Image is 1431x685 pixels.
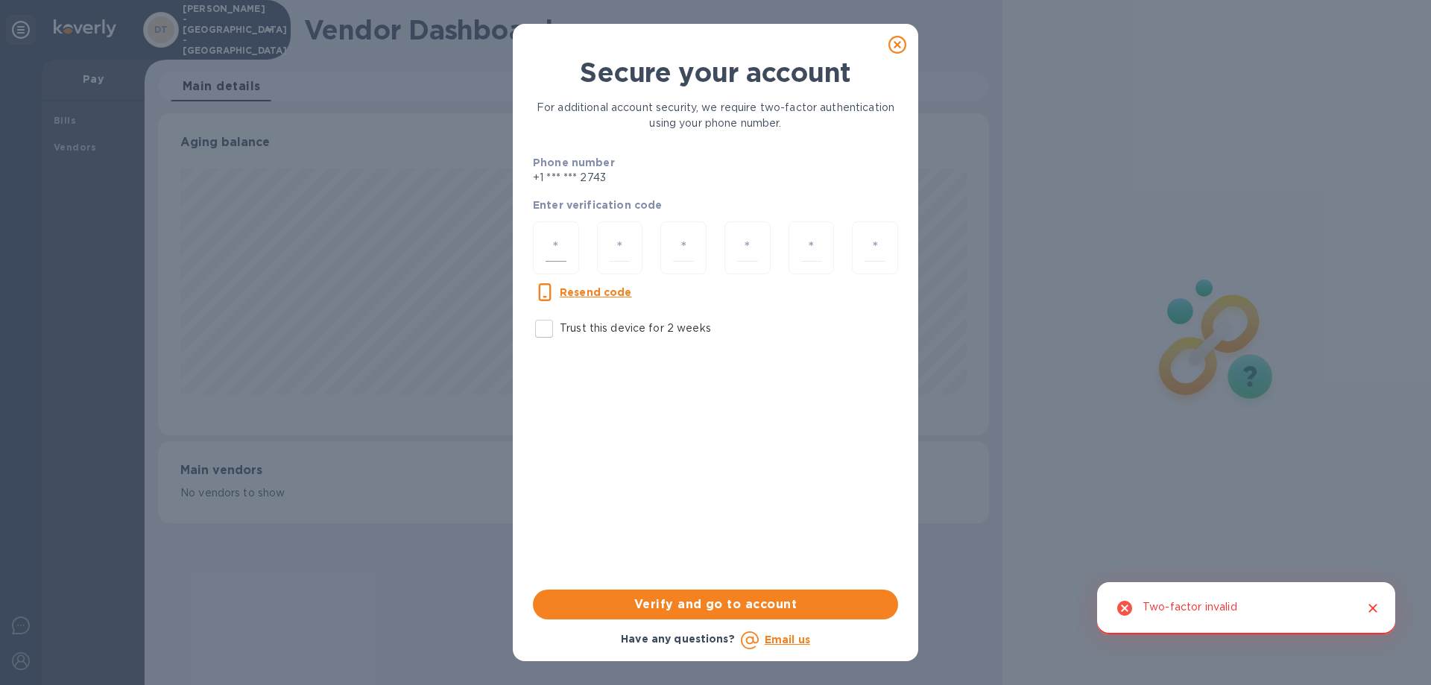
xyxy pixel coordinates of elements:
[621,633,735,645] b: Have any questions?
[545,596,886,613] span: Verify and go to account
[765,634,810,645] a: Email us
[533,57,898,88] h1: Secure your account
[560,286,632,298] u: Resend code
[1143,594,1237,622] div: Two-factor invalid
[560,321,711,336] p: Trust this device for 2 weeks
[533,590,898,619] button: Verify and go to account
[1363,599,1383,618] button: Close
[533,100,898,131] p: For additional account security, we require two-factor authentication using your phone number.
[533,198,898,212] p: Enter verification code
[533,157,615,168] b: Phone number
